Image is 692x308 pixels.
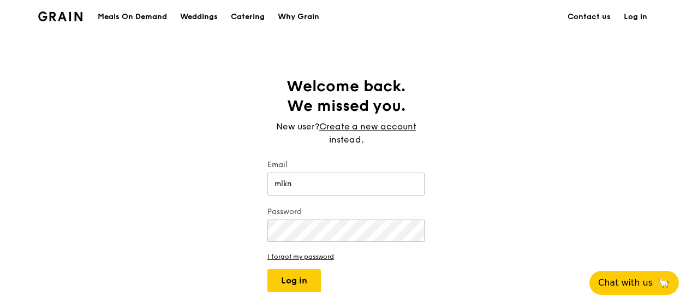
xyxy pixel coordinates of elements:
[267,253,425,260] a: I forgot my password
[561,1,617,33] a: Contact us
[657,276,670,289] span: 🦙
[276,121,319,132] span: New user?
[267,206,425,217] label: Password
[598,276,653,289] span: Chat with us
[589,271,679,295] button: Chat with us🦙
[180,1,218,33] div: Weddings
[267,159,425,170] label: Email
[329,134,363,145] span: instead.
[174,1,224,33] a: Weddings
[224,1,271,33] a: Catering
[38,11,82,21] img: Grain
[267,76,425,116] h1: Welcome back. We missed you.
[617,1,654,33] a: Log in
[231,1,265,33] div: Catering
[267,269,321,292] button: Log in
[271,1,326,33] a: Why Grain
[278,1,319,33] div: Why Grain
[98,1,167,33] div: Meals On Demand
[319,120,416,133] a: Create a new account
